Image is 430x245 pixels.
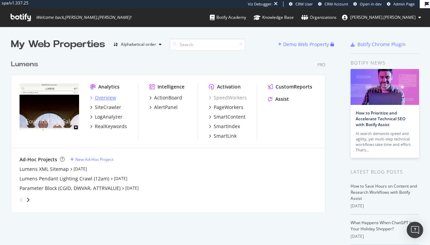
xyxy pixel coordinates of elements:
[20,156,57,163] div: Ad-Hoc Projects
[209,133,237,139] a: SmartLink
[209,123,240,130] a: SmartIndex
[214,123,240,130] div: SmartIndex
[90,113,123,120] a: LogAnalyzer
[407,222,423,238] div: Open Intercom Messenger
[95,104,121,111] div: SiteCrawler
[11,38,105,51] div: My Web Properties
[74,166,87,172] a: [DATE]
[357,41,406,48] div: Botify Chrome Plugin
[36,15,131,20] span: Welcome back, [PERSON_NAME].[PERSON_NAME] !
[154,94,182,101] div: ActionBoard
[95,94,116,101] div: Overview
[295,1,313,6] span: CRM User
[111,39,164,50] button: Alphabetical order
[317,62,325,68] div: Pro
[318,1,348,7] a: CRM Account
[351,203,419,209] div: [DATE]
[214,104,243,111] div: PageWorkers
[301,14,337,21] div: Organizations
[90,104,121,111] a: SiteCrawler
[209,113,245,120] a: SmartContent
[214,113,245,120] div: SmartContent
[350,14,416,20] span: jeffrey.louella
[337,12,427,23] button: [PERSON_NAME].[PERSON_NAME]
[95,113,123,120] div: LogAnalyzer
[289,1,313,7] a: CRM User
[351,220,413,232] a: What Happens When ChatGPT Is Your Holiday Shopper?
[214,133,237,139] div: SmartLink
[275,96,289,103] div: Assist
[98,83,119,90] div: Analytics
[278,41,330,47] a: Demo Web Property
[254,8,294,27] a: Knowledge Base
[149,94,182,101] a: ActionBoard
[170,39,245,51] input: Search
[351,183,417,201] a: How to Save Hours on Content and Research Workflows with Botify Assist
[254,14,294,21] div: Knowledge Base
[125,185,139,191] a: [DATE]
[356,110,405,127] a: How to Prioritize and Accelerate Technical SEO with Botify Assist
[154,104,178,111] div: AlertPanel
[90,123,127,130] a: RealKeywords
[283,41,329,48] div: Demo Web Property
[209,94,247,101] a: SpeedWorkers
[210,14,246,21] div: Botify Academy
[387,1,415,7] a: Admin Page
[217,83,241,90] div: Activation
[278,39,330,50] button: Demo Web Property
[248,1,273,7] div: Viz Debugger:
[20,83,79,131] img: www.lumens.com
[301,8,337,27] a: Organizations
[20,185,121,192] a: Parameter Block (CGID, DWVAR, ATTRVALUE)
[351,69,419,105] img: How to Prioritize and Accelerate Technical SEO with Botify Assist
[157,83,185,90] div: Intelligence
[70,156,113,162] a: New Ad-Hoc Project
[210,8,246,27] a: Botify Academy
[114,176,127,181] a: [DATE]
[351,168,419,176] div: Latest Blog Posts
[17,194,26,205] div: angle-left
[351,233,419,240] div: [DATE]
[11,59,38,69] div: Lumens
[268,83,312,90] a: CustomReports
[20,166,69,173] a: Lumens XML Sitemap
[95,123,127,130] div: RealKeywords
[351,59,419,67] div: Botify news
[353,1,382,7] a: Open in dev
[90,94,116,101] a: Overview
[360,1,382,6] span: Open in dev
[276,83,312,90] div: CustomReports
[351,41,406,48] a: Botify Chrome Plugin
[209,104,243,111] a: PageWorkers
[75,156,113,162] div: New Ad-Hoc Project
[20,175,109,182] a: Lumens Pendant Lighting Crawl (12am)
[393,1,415,6] span: Admin Page
[149,104,178,111] a: AlertPanel
[356,131,414,153] div: AI search demands speed and agility, yet multi-step technical workflows take time and effort. Tha...
[121,42,156,46] div: Alphabetical order
[325,1,348,6] span: CRM Account
[26,196,30,203] div: angle-right
[268,96,289,103] a: Assist
[11,59,41,69] a: Lumens
[11,51,331,212] div: grid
